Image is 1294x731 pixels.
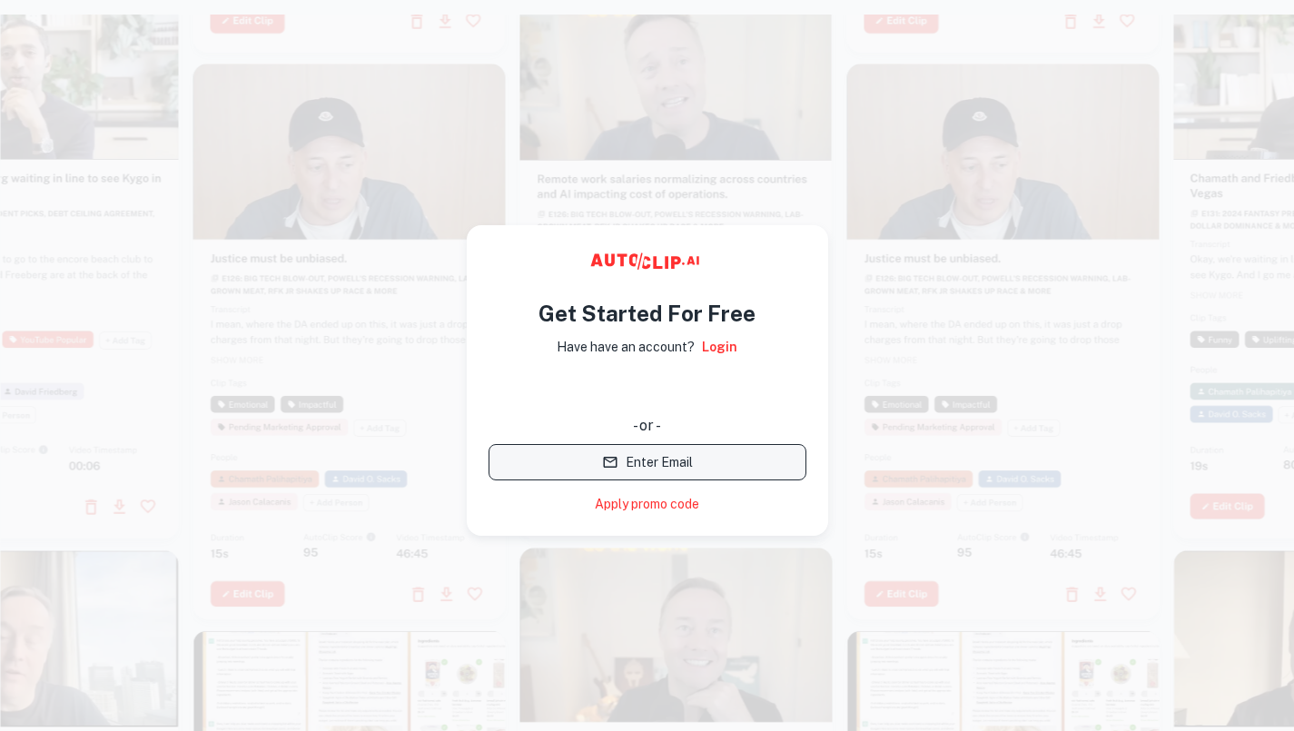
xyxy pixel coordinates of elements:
[489,415,806,437] div: - or -
[595,495,699,514] a: Apply promo code
[489,444,806,480] button: Enter Email
[557,337,695,357] p: Have have an account?
[479,370,815,410] iframe: “使用 Google 账号登录”按钮
[921,18,1276,251] iframe: “使用 Google 账号登录”对话框
[702,337,737,357] a: Login
[538,297,756,330] h4: Get Started For Free
[489,370,806,410] div: 使用 Google 账号登录。在新标签页中打开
